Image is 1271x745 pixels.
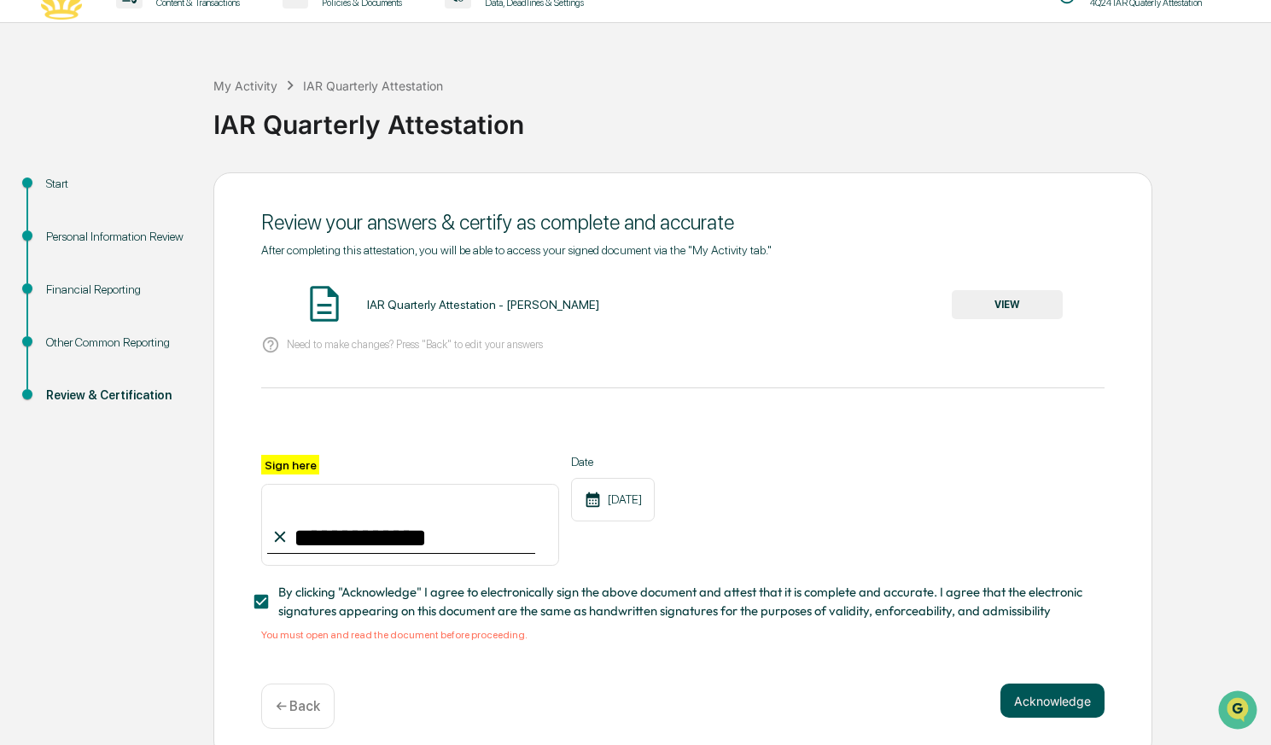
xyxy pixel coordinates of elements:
div: Review & Certification [46,387,186,405]
button: Acknowledge [1000,684,1105,718]
div: [DATE] [571,478,655,521]
div: You must open and read the document before proceeding. [261,629,1105,641]
div: IAR Quarterly Attestation [213,96,1262,140]
span: Preclearance [34,215,110,232]
div: We're available if you need us! [58,148,216,161]
iframe: Open customer support [1216,689,1262,735]
div: 🗄️ [124,217,137,230]
label: Sign here [261,455,319,474]
img: 1746055101610-c473b297-6a78-478c-a979-82029cc54cd1 [17,131,48,161]
a: Powered byPylon [120,288,207,302]
img: Document Icon [303,282,346,325]
label: Date [571,455,655,469]
p: ← Back [276,698,320,714]
button: VIEW [952,290,1063,319]
p: How can we help? [17,36,311,63]
a: 🔎Data Lookup [10,241,114,271]
span: By clicking "Acknowledge" I agree to electronically sign the above document and attest that it is... [278,583,1091,621]
div: Personal Information Review [46,228,186,246]
div: My Activity [213,79,277,93]
span: After completing this attestation, you will be able to access your signed document via the "My Ac... [261,243,772,257]
div: IAR Quarterly Attestation - [PERSON_NAME] [367,298,599,311]
div: 🔎 [17,249,31,263]
div: Review your answers & certify as complete and accurate [261,210,1105,235]
span: Attestations [141,215,212,232]
span: Data Lookup [34,247,108,265]
button: Start new chat [290,136,311,156]
a: 🖐️Preclearance [10,208,117,239]
span: Pylon [170,289,207,302]
div: Other Common Reporting [46,334,186,352]
div: 🖐️ [17,217,31,230]
p: Need to make changes? Press "Back" to edit your answers [287,338,543,351]
div: Start [46,175,186,193]
div: Financial Reporting [46,281,186,299]
div: IAR Quarterly Attestation [303,79,443,93]
div: Start new chat [58,131,280,148]
a: 🗄️Attestations [117,208,219,239]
